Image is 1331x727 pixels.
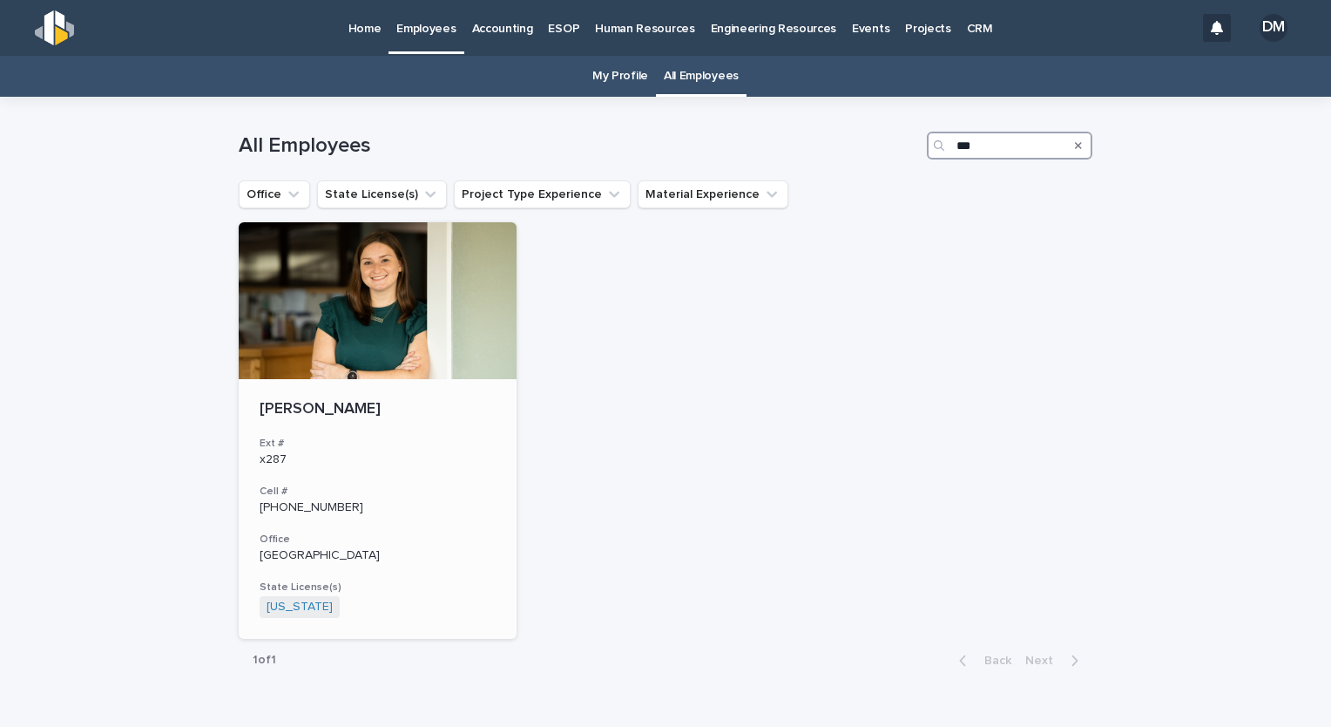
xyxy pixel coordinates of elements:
div: DM [1260,14,1287,42]
h3: Office [260,533,496,547]
button: Project Type Experience [454,180,631,208]
button: Back [945,653,1018,669]
p: 1 of 1 [239,639,290,682]
button: Office [239,180,310,208]
h3: Cell # [260,485,496,499]
span: Back [974,655,1011,667]
a: All Employees [664,56,739,97]
p: [GEOGRAPHIC_DATA] [260,548,496,563]
a: [PHONE_NUMBER] [260,501,363,513]
h3: Ext # [260,437,496,451]
input: Search [927,132,1092,160]
h1: All Employees [239,133,920,159]
a: [US_STATE] [267,600,333,615]
button: Material Experience [638,180,788,208]
p: [PERSON_NAME] [260,400,496,419]
h3: State License(s) [260,581,496,595]
img: s5b5MGTdWwFoU4EDV7nw [35,10,74,45]
span: Next [1025,655,1064,667]
a: My Profile [592,56,648,97]
a: [PERSON_NAME]Ext #x287Cell #[PHONE_NUMBER]Office[GEOGRAPHIC_DATA]State License(s)[US_STATE] [239,222,517,639]
button: Next [1018,653,1092,669]
button: State License(s) [317,180,447,208]
a: x287 [260,453,287,465]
